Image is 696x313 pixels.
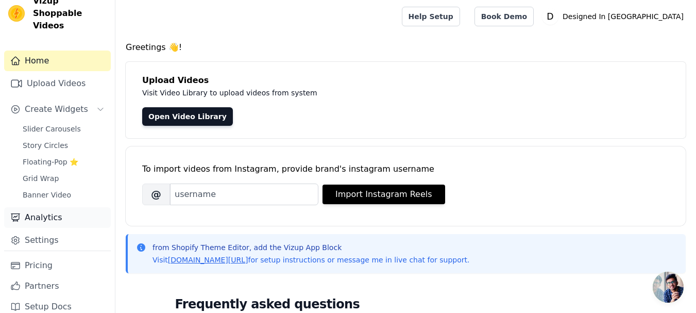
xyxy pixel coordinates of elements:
[653,272,684,303] a: Open chat
[142,163,669,175] div: To import videos from Instagram, provide brand's instagram username
[170,184,318,205] input: username
[142,87,604,99] p: Visit Video Library to upload videos from system
[4,99,111,120] button: Create Widgets
[4,255,111,276] a: Pricing
[402,7,460,26] a: Help Setup
[168,256,248,264] a: [DOMAIN_NAME][URL]
[23,173,59,184] span: Grid Wrap
[322,185,445,204] button: Import Instagram Reels
[152,242,469,253] p: from Shopify Theme Editor, add the Vizup App Block
[23,157,78,167] span: Floating-Pop ⭐
[547,11,553,22] text: D
[16,188,111,202] a: Banner Video
[16,122,111,136] a: Slider Carousels
[23,124,81,134] span: Slider Carousels
[542,7,688,26] button: D Designed In [GEOGRAPHIC_DATA]
[474,7,534,26] a: Book Demo
[23,140,68,151] span: Story Circles
[16,155,111,169] a: Floating-Pop ⭐
[25,103,88,116] span: Create Widgets
[558,7,688,26] p: Designed In [GEOGRAPHIC_DATA]
[23,190,71,200] span: Banner Video
[142,107,233,126] a: Open Video Library
[142,74,669,87] h4: Upload Videos
[126,41,686,54] h4: Greetings 👋!
[4,207,111,228] a: Analytics
[4,51,111,71] a: Home
[4,230,111,251] a: Settings
[142,184,170,205] span: @
[8,5,25,22] img: Vizup
[4,73,111,94] a: Upload Videos
[152,255,469,265] p: Visit for setup instructions or message me in live chat for support.
[4,276,111,296] a: Partners
[16,171,111,186] a: Grid Wrap
[16,138,111,153] a: Story Circles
